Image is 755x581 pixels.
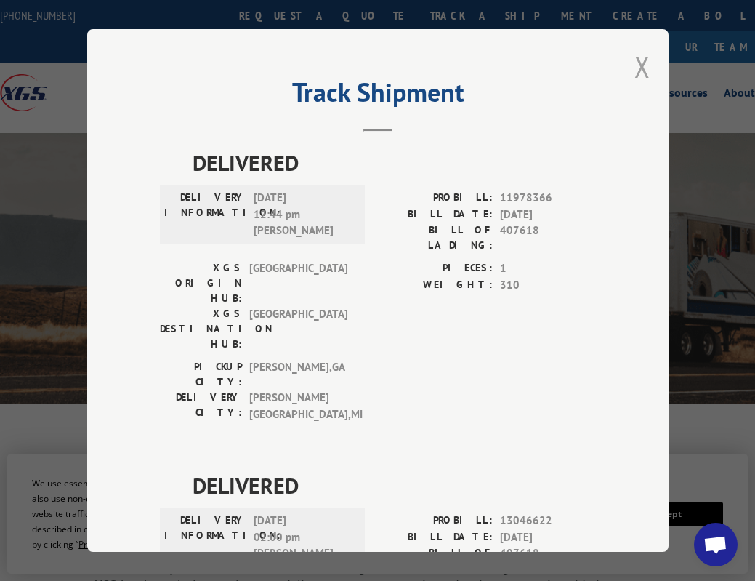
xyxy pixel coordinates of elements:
span: 11978366 [500,190,596,207]
label: PIECES: [378,260,493,277]
span: 13046622 [500,513,596,529]
label: XGS DESTINATION HUB: [160,306,242,352]
label: PICKUP CITY: [160,359,242,390]
span: [DATE] 12:44 pm [PERSON_NAME] [254,190,352,239]
span: DELIVERED [193,469,596,502]
span: 1 [500,260,596,277]
label: DELIVERY CITY: [160,390,242,422]
span: [DATE] 02:00 pm [PERSON_NAME] [254,513,352,562]
label: BILL DATE: [378,529,493,546]
span: 310 [500,277,596,294]
label: WEIGHT: [378,277,493,294]
span: DELIVERED [193,146,596,179]
button: Close modal [634,47,650,86]
label: BILL OF LADING: [378,545,493,576]
h2: Track Shipment [160,82,596,110]
label: DELIVERY INFORMATION: [164,190,246,239]
label: PROBILL: [378,513,493,529]
label: BILL OF LADING: [378,223,493,253]
label: BILL DATE: [378,207,493,223]
span: [DATE] [500,529,596,546]
label: DELIVERY INFORMATION: [164,513,246,562]
span: 407618 [500,223,596,253]
label: XGS ORIGIN HUB: [160,260,242,306]
label: PROBILL: [378,190,493,207]
span: [GEOGRAPHIC_DATA] [249,260,347,306]
span: [PERSON_NAME][GEOGRAPHIC_DATA] , MI [249,390,347,422]
span: [DATE] [500,207,596,223]
span: [GEOGRAPHIC_DATA] [249,306,347,352]
span: 407618 [500,545,596,576]
div: Open chat [694,523,738,566]
span: [PERSON_NAME] , GA [249,359,347,390]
